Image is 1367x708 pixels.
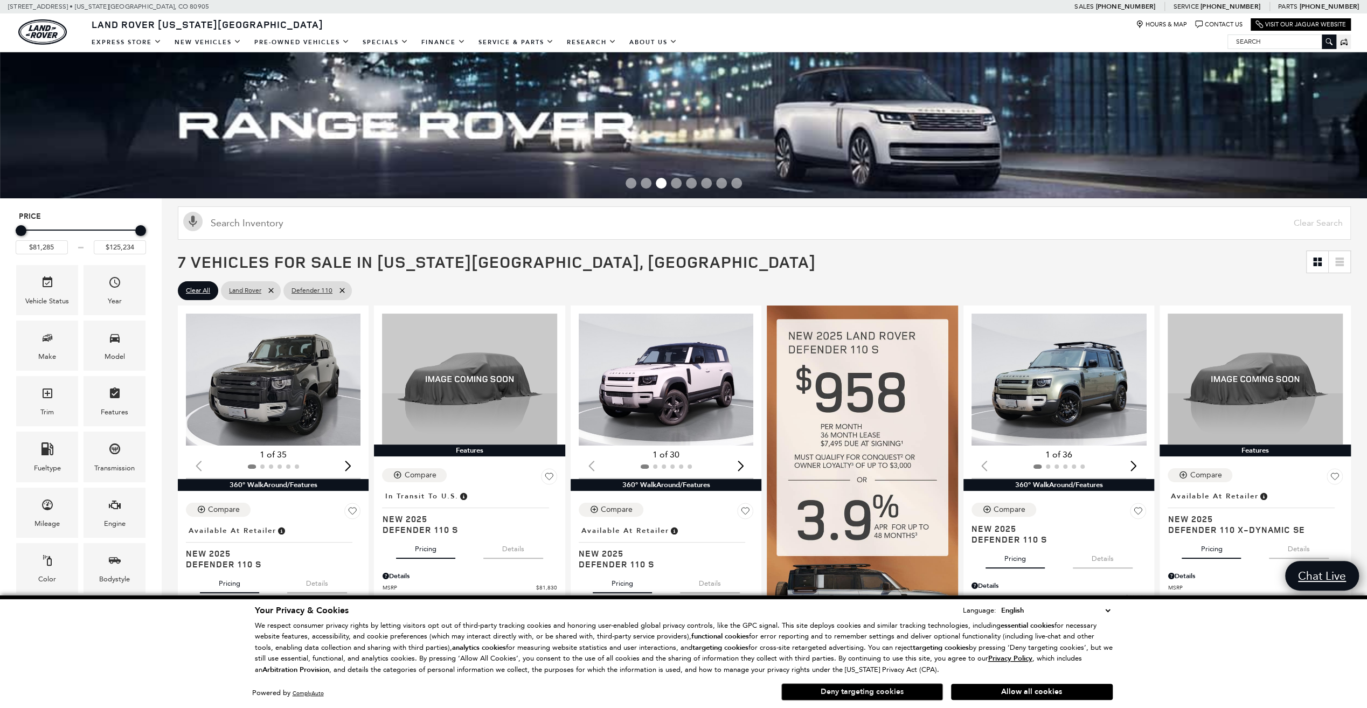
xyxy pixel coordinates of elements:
[1001,621,1054,630] strong: essential cookies
[8,3,209,10] a: [STREET_ADDRESS] • [US_STATE][GEOGRAPHIC_DATA], CO 80905
[1168,524,1334,535] span: Defender 110 X-Dynamic SE
[16,240,68,254] input: Minimum
[16,321,78,371] div: MakeMake
[101,406,128,418] div: Features
[84,543,145,593] div: BodystyleBodystyle
[382,584,557,592] a: MSRP $81,830
[1073,545,1133,568] button: details tab
[1190,470,1222,480] div: Compare
[623,33,684,52] a: About Us
[186,314,362,446] img: 2025 Land Rover Defender 110 S 1
[579,548,745,559] span: New 2025
[255,605,349,616] span: Your Privacy & Cookies
[189,525,276,537] span: Available at Retailer
[593,570,652,593] button: pricing tab
[1299,2,1359,11] a: [PHONE_NUMBER]
[972,593,1146,601] a: MSRP $83,828
[1170,490,1258,502] span: Available at Retailer
[85,33,684,52] nav: Main Navigation
[382,489,557,535] a: In Transit to U.S.New 2025Defender 110 S
[16,488,78,538] div: MileageMileage
[105,351,125,363] div: Model
[972,534,1138,545] span: Defender 110 S
[186,449,360,461] div: 1 of 35
[84,265,145,315] div: YearYear
[972,314,1148,446] div: 1 / 2
[16,265,78,315] div: VehicleVehicle Status
[972,314,1148,446] img: 2025 Land Rover Defender 110 S 1
[292,284,332,297] span: Defender 110
[988,654,1032,663] u: Privacy Policy
[539,594,557,602] span: $4,288
[84,488,145,538] div: EngineEngine
[579,559,745,570] span: Defender 110 S
[25,295,69,307] div: Vehicle Status
[1168,584,1321,592] span: MSRP
[692,643,748,653] strong: targeting cookies
[41,329,54,351] span: Make
[972,503,1036,517] button: Compare Vehicle
[1168,584,1342,592] a: MSRP $83,763
[41,440,54,462] span: Fueltype
[1173,3,1198,10] span: Service
[200,570,259,593] button: pricing tab
[208,505,240,515] div: Compare
[972,581,1146,591] div: Pricing Details - Defender 110 S
[99,573,130,585] div: Bodystyle
[1168,489,1342,535] a: Available at RetailerNew 2025Defender 110 X-Dynamic SE
[626,178,636,189] span: Go to slide 1
[255,620,1113,676] p: We respect consumer privacy rights by letting visitors opt out of third-party tracking cookies an...
[84,376,145,426] div: FeaturesFeatures
[84,432,145,482] div: TransmissionTransmission
[998,605,1113,616] select: Language Select
[374,445,565,456] div: Features
[1074,3,1094,10] span: Sales
[252,690,324,697] div: Powered by
[186,548,352,559] span: New 2025
[1160,445,1350,456] div: Features
[382,571,557,581] div: Pricing Details - Defender 110 S
[40,406,54,418] div: Trim
[1269,535,1329,559] button: details tab
[186,284,210,297] span: Clear All
[16,225,26,236] div: Minimum Price
[1126,454,1141,477] div: Next slide
[1168,594,1329,602] span: Dealer Handling
[168,33,248,52] a: New Vehicles
[963,479,1154,491] div: 360° WalkAround/Features
[686,178,697,189] span: Go to slide 5
[186,559,352,570] span: Defender 110 S
[248,33,356,52] a: Pre-Owned Vehicles
[178,206,1351,240] input: Search Inventory
[579,503,643,517] button: Compare Vehicle
[1168,513,1334,524] span: New 2025
[671,178,682,189] span: Go to slide 4
[1195,20,1243,29] a: Contact Us
[1258,490,1268,502] span: Vehicle is in stock and ready for immediate delivery. Due to demand, availability is subject to c...
[382,524,549,535] span: Defender 110 S
[1095,2,1155,11] a: [PHONE_NUMBER]
[1228,35,1336,48] input: Search
[262,665,329,675] strong: Arbitration Provision
[18,19,67,45] a: land-rover
[85,33,168,52] a: EXPRESS STORE
[178,251,816,273] span: 7 Vehicles for Sale in [US_STATE][GEOGRAPHIC_DATA], [GEOGRAPHIC_DATA]
[16,221,146,254] div: Price
[385,490,458,502] span: In Transit to U.S.
[579,314,755,446] div: 1 / 2
[1293,568,1351,583] span: Chat Live
[641,178,651,189] span: Go to slide 2
[41,551,54,573] span: Color
[994,505,1025,515] div: Compare
[472,33,560,52] a: Service & Parts
[94,462,135,474] div: Transmission
[382,513,549,524] span: New 2025
[94,240,146,254] input: Maximum
[229,284,261,297] span: Land Rover
[536,584,557,592] span: $81,830
[276,525,286,537] span: Vehicle is in stock and ready for immediate delivery. Due to demand, availability is subject to c...
[104,518,126,530] div: Engine
[16,543,78,593] div: ColorColor
[1168,468,1232,482] button: Compare Vehicle
[601,505,633,515] div: Compare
